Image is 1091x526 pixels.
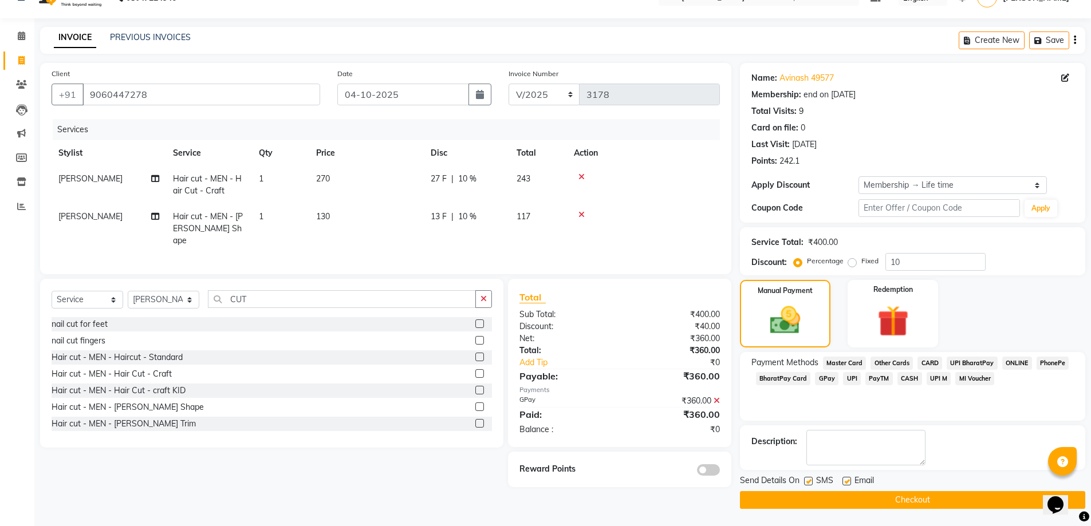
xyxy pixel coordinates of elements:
span: Payment Methods [751,357,818,369]
span: 130 [316,211,330,222]
span: 243 [517,173,530,184]
input: Search by Name/Mobile/Email/Code [82,84,320,105]
div: Total Visits: [751,105,797,117]
div: Name: [751,72,777,84]
span: 10 % [458,173,476,185]
div: Reward Points [511,463,620,476]
div: ₹360.00 [620,333,728,345]
label: Date [337,69,353,79]
span: 13 F [431,211,447,223]
div: 0 [801,122,805,134]
th: Total [510,140,567,166]
label: Redemption [873,284,913,295]
div: Service Total: [751,236,804,248]
div: ₹40.00 [620,321,728,333]
span: PhonePe [1037,357,1069,370]
div: nail cut fingers [52,335,105,347]
label: Fixed [861,256,879,266]
div: Total: [511,345,620,357]
div: ₹400.00 [620,309,728,321]
span: Other Cards [871,357,913,370]
span: Hair cut - MEN - Hair Cut - Craft [173,173,242,196]
button: Apply [1025,200,1057,217]
span: Hair cut - MEN - [PERSON_NAME] Shape [173,211,243,246]
iframe: chat widget [1043,480,1080,515]
span: [PERSON_NAME] [58,211,123,222]
label: Manual Payment [758,286,813,296]
label: Client [52,69,70,79]
div: Hair cut - MEN - Hair Cut - craft KID [52,385,186,397]
span: Send Details On [740,474,799,489]
div: ₹0 [620,424,728,436]
span: UPI [843,372,861,385]
div: Net: [511,333,620,345]
img: _cash.svg [761,303,810,338]
span: 10 % [458,211,476,223]
span: BharatPay Card [756,372,811,385]
input: Search or Scan [208,290,476,308]
div: Hair cut - MEN - Hair Cut - Craft [52,368,172,380]
div: Last Visit: [751,139,790,151]
div: Hair cut - MEN - [PERSON_NAME] Trim [52,418,196,430]
a: INVOICE [54,27,96,48]
div: Balance : [511,424,620,436]
input: Enter Offer / Coupon Code [858,199,1020,217]
div: 242.1 [779,155,799,167]
img: _gift.svg [868,302,919,341]
div: Points: [751,155,777,167]
div: [DATE] [792,139,817,151]
span: 27 F [431,173,447,185]
div: ₹360.00 [620,369,728,383]
div: Description: [751,436,797,448]
label: Invoice Number [509,69,558,79]
span: 117 [517,211,530,222]
div: Hair cut - MEN - [PERSON_NAME] Shape [52,401,204,413]
div: end on [DATE] [804,89,856,101]
span: GPay [815,372,838,385]
span: PayTM [865,372,893,385]
div: ₹360.00 [620,395,728,407]
div: ₹360.00 [620,345,728,357]
th: Qty [252,140,309,166]
div: nail cut for feet [52,318,108,330]
th: Stylist [52,140,166,166]
span: ONLINE [1002,357,1032,370]
div: Sub Total: [511,309,620,321]
span: Total [519,291,546,303]
div: Discount: [511,321,620,333]
span: UPI M [927,372,951,385]
div: Payable: [511,369,620,383]
a: Avinash 49577 [779,72,834,84]
span: 1 [259,211,263,222]
span: MI Voucher [955,372,994,385]
div: Card on file: [751,122,798,134]
a: PREVIOUS INVOICES [110,32,191,42]
span: Master Card [823,357,867,370]
div: Discount: [751,256,787,268]
button: Checkout [740,491,1085,509]
span: CASH [897,372,922,385]
span: SMS [816,474,833,489]
div: Membership: [751,89,801,101]
span: 1 [259,173,263,184]
button: +91 [52,84,84,105]
th: Disc [424,140,510,166]
th: Service [166,140,252,166]
button: Create New [959,31,1025,49]
div: Paid: [511,408,620,421]
span: Email [854,474,874,489]
span: | [451,211,454,223]
div: ₹0 [638,357,728,369]
div: ₹360.00 [620,408,728,421]
span: UPI BharatPay [947,357,998,370]
button: Save [1029,31,1069,49]
div: Payments [519,385,719,395]
div: Services [53,119,728,140]
th: Action [567,140,720,166]
div: GPay [511,395,620,407]
div: Hair cut - MEN - Haircut - Standard [52,351,183,363]
div: Apply Discount [751,179,859,191]
label: Percentage [807,256,844,266]
th: Price [309,140,424,166]
div: ₹400.00 [808,236,838,248]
